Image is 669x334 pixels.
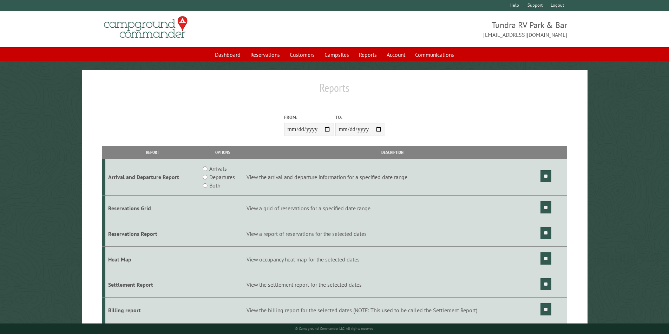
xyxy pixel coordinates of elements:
[105,159,200,196] td: Arrival and Departure Report
[246,48,284,61] a: Reservations
[335,19,568,39] span: Tundra RV Park & Bar [EMAIL_ADDRESS][DOMAIN_NAME]
[102,14,190,41] img: Campground Commander
[211,48,245,61] a: Dashboard
[245,196,539,221] td: View a grid of reservations for a specified date range
[199,146,245,158] th: Options
[102,81,568,100] h1: Reports
[382,48,409,61] a: Account
[209,181,220,190] label: Both
[335,114,385,121] label: To:
[105,221,200,246] td: Reservations Report
[105,272,200,298] td: Settlement Report
[245,246,539,272] td: View occupancy heat map for the selected dates
[245,298,539,323] td: View the billing report for the selected dates (NOTE: This used to be called the Settlement Report)
[105,298,200,323] td: Billing report
[245,272,539,298] td: View the settlement report for the selected dates
[320,48,353,61] a: Campsites
[105,246,200,272] td: Heat Map
[209,164,227,173] label: Arrivals
[355,48,381,61] a: Reports
[245,221,539,246] td: View a report of reservations for the selected dates
[245,159,539,196] td: View the arrival and departure information for a specified date range
[105,196,200,221] td: Reservations Grid
[209,173,235,181] label: Departures
[286,48,319,61] a: Customers
[245,146,539,158] th: Description
[284,114,334,121] label: From:
[411,48,458,61] a: Communications
[105,146,200,158] th: Report
[295,326,374,331] small: © Campground Commander LLC. All rights reserved.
